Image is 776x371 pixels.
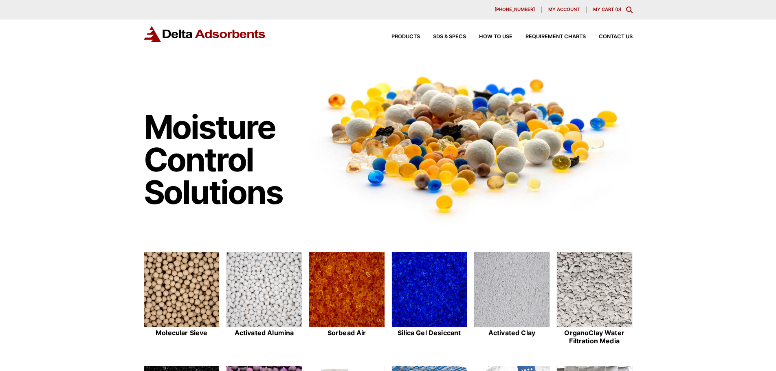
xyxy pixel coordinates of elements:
[599,34,633,40] span: Contact Us
[378,34,420,40] a: Products
[309,329,385,337] h2: Sorbead Air
[474,329,550,337] h2: Activated Clay
[433,34,466,40] span: SDS & SPECS
[309,61,633,226] img: Image
[391,252,468,346] a: Silica Gel Desiccant
[512,34,586,40] a: Requirement Charts
[226,252,302,346] a: Activated Alumina
[391,34,420,40] span: Products
[474,252,550,346] a: Activated Clay
[586,34,633,40] a: Contact Us
[391,329,468,337] h2: Silica Gel Desiccant
[617,7,620,12] span: 0
[144,252,220,346] a: Molecular Sieve
[309,252,385,346] a: Sorbead Air
[479,34,512,40] span: How to Use
[488,7,542,13] a: [PHONE_NUMBER]
[626,7,633,13] div: Toggle Modal Content
[495,7,535,12] span: [PHONE_NUMBER]
[593,7,621,12] a: My Cart (0)
[144,111,301,209] h1: Moisture Control Solutions
[420,34,466,40] a: SDS & SPECS
[226,329,302,337] h2: Activated Alumina
[144,26,266,42] img: Delta Adsorbents
[525,34,586,40] span: Requirement Charts
[556,329,633,345] h2: OrganoClay Water Filtration Media
[144,329,220,337] h2: Molecular Sieve
[556,252,633,346] a: OrganoClay Water Filtration Media
[466,34,512,40] a: How to Use
[542,7,587,13] a: My account
[548,7,580,12] span: My account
